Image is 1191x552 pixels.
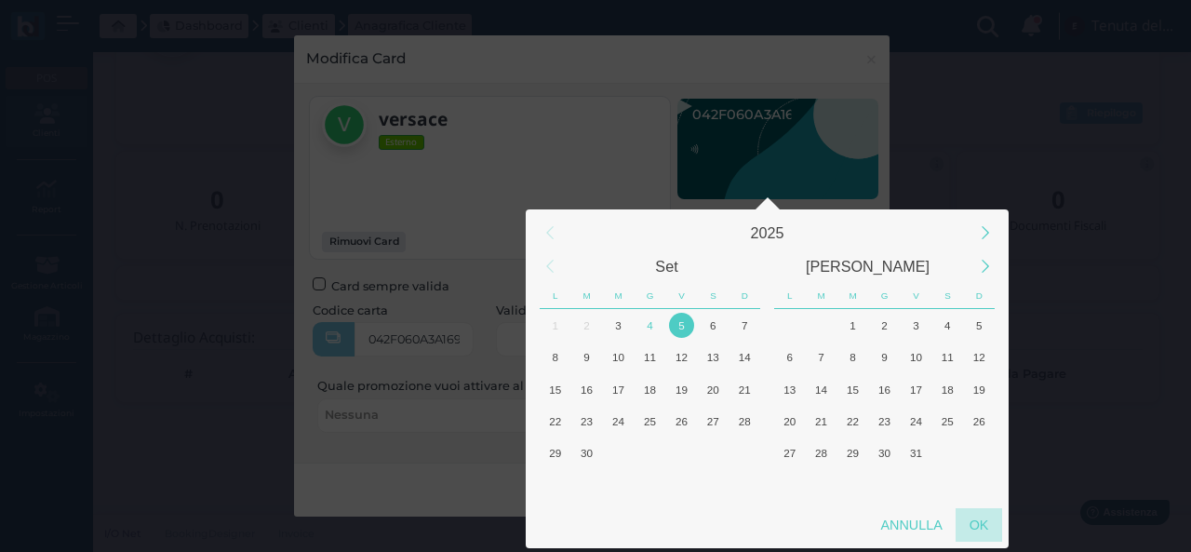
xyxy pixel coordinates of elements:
[777,409,802,434] div: 20
[903,313,929,338] div: 3
[777,440,802,465] div: 27
[574,377,599,402] div: 16
[540,309,571,341] div: Lunedì, Settembre 1
[635,405,666,437] div: Giovedì, Settembre 25
[729,469,760,501] div: Domenica, Ottobre 12
[529,213,569,253] div: Previous Year
[768,249,969,283] div: Ottobre
[900,405,931,437] div: Venerdì, Ottobre 24
[806,373,837,405] div: Martedì, Ottobre 14
[603,283,635,309] div: Mercoledì
[635,342,666,373] div: Giovedì, Settembre 11
[540,373,571,405] div: Lunedì, Settembre 15
[903,409,929,434] div: 24
[665,438,697,469] div: Venerdì, Ottobre 3
[806,309,837,341] div: Martedì, Settembre 30
[774,342,806,373] div: Lunedì, Ottobre 6
[900,342,931,373] div: Venerdì, Ottobre 10
[837,438,869,469] div: Mercoledì, Ottobre 29
[806,438,837,469] div: Martedì, Ottobre 28
[963,469,995,501] div: Domenica, Novembre 9
[774,405,806,437] div: Lunedì, Ottobre 20
[963,342,995,373] div: Domenica, Ottobre 12
[574,440,599,465] div: 30
[540,405,571,437] div: Lunedì, Settembre 22
[806,342,837,373] div: Martedì, Ottobre 7
[540,469,571,501] div: Lunedì, Ottobre 6
[900,309,931,341] div: Venerdì, Ottobre 3
[774,469,806,501] div: Lunedì, Novembre 3
[540,342,571,373] div: Lunedì, Settembre 8
[963,373,995,405] div: Domenica, Ottobre 19
[574,409,599,434] div: 23
[967,344,992,370] div: 12
[837,309,869,341] div: Mercoledì, Ottobre 1
[669,409,694,434] div: 26
[837,405,869,437] div: Mercoledì, Ottobre 22
[542,313,568,338] div: 1
[603,342,635,373] div: Mercoledì, Settembre 10
[840,377,865,402] div: 15
[869,373,901,405] div: Giovedì, Ottobre 16
[837,342,869,373] div: Mercoledì, Ottobre 8
[732,377,757,402] div: 21
[900,469,931,501] div: Venerdì, Novembre 7
[571,373,603,405] div: Martedì, Settembre 16
[635,469,666,501] div: Giovedì, Ottobre 9
[697,373,729,405] div: Sabato, Settembre 20
[729,342,760,373] div: Domenica, Settembre 14
[567,216,969,249] div: 2025
[729,405,760,437] div: Domenica, Settembre 28
[967,409,992,434] div: 26
[965,247,1005,287] div: Next Month
[963,405,995,437] div: Domenica, Ottobre 26
[901,283,932,309] div: Venerdì
[935,377,960,402] div: 18
[840,409,865,434] div: 22
[697,405,729,437] div: Sabato, Settembre 27
[665,309,697,341] div: Venerdì, Settembre 5
[571,405,603,437] div: Martedì, Settembre 23
[840,440,865,465] div: 29
[777,344,802,370] div: 6
[903,344,929,370] div: 10
[837,373,869,405] div: Mercoledì, Ottobre 15
[872,344,897,370] div: 9
[931,342,963,373] div: Sabato, Ottobre 11
[606,344,631,370] div: 10
[774,309,806,341] div: Lunedì, Settembre 29
[606,409,631,434] div: 24
[931,405,963,437] div: Sabato, Ottobre 25
[963,309,995,341] div: Domenica, Ottobre 5
[869,469,901,501] div: Giovedì, Novembre 6
[872,377,897,402] div: 16
[603,438,635,469] div: Mercoledì, Ottobre 1
[935,409,960,434] div: 25
[806,469,837,501] div: Martedì, Novembre 4
[774,438,806,469] div: Lunedì, Ottobre 27
[931,283,963,309] div: Sabato
[809,440,834,465] div: 28
[697,309,729,341] div: Sabato, Settembre 6
[967,313,992,338] div: 5
[701,344,726,370] div: 13
[665,469,697,501] div: Venerdì, Ottobre 10
[837,469,869,501] div: Mercoledì, Novembre 5
[931,373,963,405] div: Sabato, Ottobre 18
[729,309,760,341] div: Domenica, Settembre 7
[935,313,960,338] div: 4
[571,342,603,373] div: Martedì, Settembre 9
[635,373,666,405] div: Giovedì, Settembre 18
[869,405,901,437] div: Giovedì, Ottobre 23
[729,283,760,309] div: Domenica
[869,342,901,373] div: Giovedì, Ottobre 9
[542,440,568,465] div: 29
[732,313,757,338] div: 7
[809,344,834,370] div: 7
[603,469,635,501] div: Mercoledì, Ottobre 8
[701,377,726,402] div: 20
[529,247,569,287] div: Previous Month
[867,508,956,542] div: Annulla
[701,313,726,338] div: 6
[900,438,931,469] div: Venerdì, Ottobre 31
